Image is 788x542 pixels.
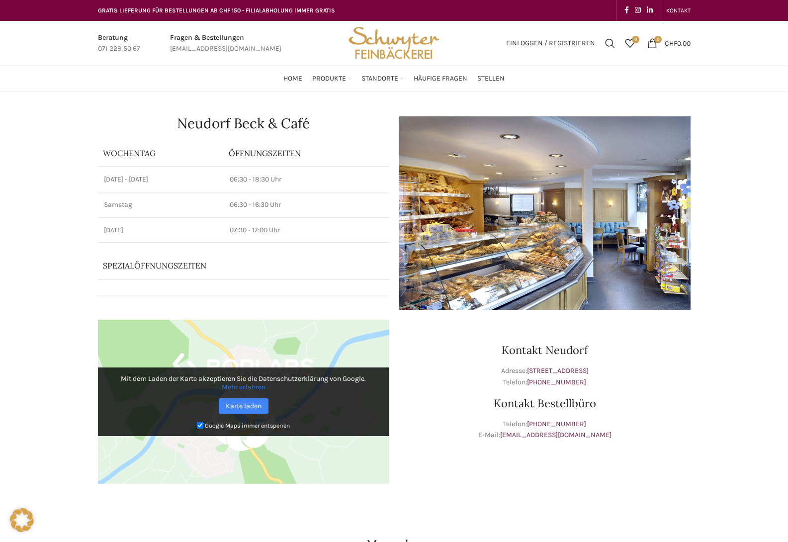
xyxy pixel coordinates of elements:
a: KONTAKT [666,0,691,20]
div: Secondary navigation [661,0,696,20]
span: 0 [632,36,639,43]
h1: Neudorf Beck & Café [98,116,389,130]
p: 06:30 - 18:30 Uhr [230,175,383,184]
a: Suchen [600,33,620,53]
span: KONTAKT [666,7,691,14]
input: Google Maps immer entsperren [197,422,203,429]
span: 0 [654,36,662,43]
a: Site logo [345,38,442,47]
h3: Kontakt Bestellbüro [399,398,691,409]
a: Facebook social link [621,3,632,17]
a: [PHONE_NUMBER] [527,420,586,428]
p: Mit dem Laden der Karte akzeptieren Sie die Datenschutzerklärung von Google. [105,374,382,391]
a: Häufige Fragen [414,69,467,89]
img: Bäckerei Schwyter [345,21,442,66]
a: Linkedin social link [644,3,656,17]
span: Home [283,74,302,84]
a: Standorte [361,69,404,89]
span: Einloggen / Registrieren [506,40,595,47]
a: [EMAIL_ADDRESS][DOMAIN_NAME] [500,431,612,439]
span: CHF [665,39,677,47]
a: [STREET_ADDRESS] [527,366,589,375]
p: Spezialöffnungszeiten [103,260,356,271]
a: Stellen [477,69,505,89]
h3: Kontakt Neudorf [399,345,691,356]
a: Mehr erfahren [222,383,265,391]
p: Samstag [104,200,218,210]
a: Infobox link [170,32,281,55]
a: Home [283,69,302,89]
div: Meine Wunschliste [620,33,640,53]
a: 0 [620,33,640,53]
span: Stellen [477,74,505,84]
bdi: 0.00 [665,39,691,47]
a: [PHONE_NUMBER] [527,378,586,386]
p: Adresse: Telefon: [399,365,691,388]
a: Instagram social link [632,3,644,17]
p: [DATE] [104,225,218,235]
p: Telefon: E-Mail: [399,419,691,441]
p: [DATE] - [DATE] [104,175,218,184]
a: 0 CHF0.00 [642,33,696,53]
a: Infobox link [98,32,140,55]
span: Standorte [361,74,398,84]
a: Einloggen / Registrieren [501,33,600,53]
span: Produkte [312,74,346,84]
p: Wochentag [103,148,219,159]
p: 06:30 - 16:30 Uhr [230,200,383,210]
a: Karte laden [219,398,268,414]
p: ÖFFNUNGSZEITEN [229,148,384,159]
div: Main navigation [93,69,696,89]
a: Produkte [312,69,351,89]
span: Häufige Fragen [414,74,467,84]
img: Google Maps [98,320,389,484]
small: Google Maps immer entsperren [205,422,290,429]
span: GRATIS LIEFERUNG FÜR BESTELLUNGEN AB CHF 150 - FILIALABHOLUNG IMMER GRATIS [98,7,335,14]
p: 07:30 - 17:00 Uhr [230,225,383,235]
